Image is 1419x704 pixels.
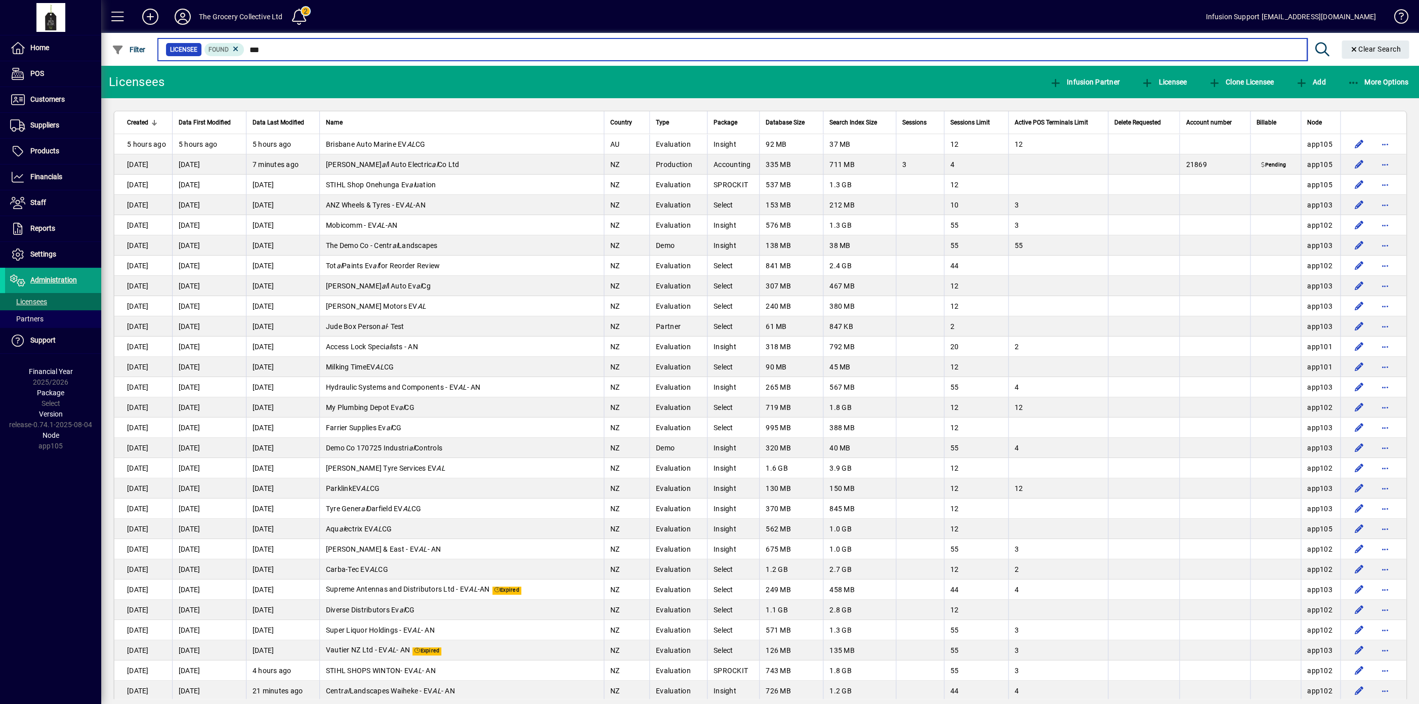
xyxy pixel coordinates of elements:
[30,147,59,155] span: Products
[604,256,649,276] td: NZ
[1307,322,1332,330] span: app103.prod.infusionbusinesssoftware.com
[1351,582,1367,598] button: Edit
[5,35,101,61] a: Home
[1295,78,1325,86] span: Add
[1351,662,1367,679] button: Edit
[172,256,246,276] td: [DATE]
[1351,339,1367,355] button: Edit
[604,154,649,175] td: NZ
[114,235,172,256] td: [DATE]
[649,235,707,256] td: Demo
[326,201,426,209] span: ANZ Wheels & Tyres - EV -AN
[707,215,759,235] td: Insight
[326,262,440,270] span: Tot Paints Ev for Reorder Review
[944,235,1008,256] td: 55
[1386,2,1406,35] a: Knowledge Base
[114,377,172,397] td: [DATE]
[246,357,319,377] td: [DATE]
[759,235,823,256] td: 138 MB
[170,45,197,55] span: Licensee
[5,293,101,310] a: Licensees
[5,216,101,241] a: Reports
[246,296,319,316] td: [DATE]
[10,298,47,306] span: Licensees
[114,154,172,175] td: [DATE]
[759,337,823,357] td: 318 MB
[114,215,172,235] td: [DATE]
[246,256,319,276] td: [DATE]
[199,9,283,25] div: The Grocery Collective Ltd
[823,235,896,256] td: 38 MB
[1351,379,1367,395] button: Edit
[759,175,823,195] td: 537 MB
[1351,642,1367,658] button: Edit
[1377,156,1393,173] button: More options
[1351,318,1367,335] button: Edit
[179,117,231,128] span: Data First Modified
[649,134,707,154] td: Evaluation
[1377,582,1393,598] button: More options
[1307,282,1332,290] span: app103.prod.infusionbusinesssoftware.com
[823,276,896,296] td: 467 MB
[1008,195,1108,215] td: 3
[382,282,388,290] em: al
[707,154,759,175] td: Accounting
[1307,181,1332,189] span: app105.prod.infusionbusinesssoftware.com
[1377,136,1393,152] button: More options
[172,276,246,296] td: [DATE]
[1307,201,1332,209] span: app103.prod.infusionbusinesssoftware.com
[114,337,172,357] td: [DATE]
[326,322,404,330] span: Jude Box Person - Test
[5,310,101,327] a: Partners
[5,61,101,87] a: POS
[172,175,246,195] td: [DATE]
[30,69,44,77] span: POS
[944,215,1008,235] td: 55
[114,296,172,316] td: [DATE]
[759,296,823,316] td: 240 MB
[172,296,246,316] td: [DATE]
[382,160,388,169] em: al
[418,302,427,310] em: AL
[172,195,246,215] td: [DATE]
[375,363,384,371] em: AL
[179,117,240,128] div: Data First Modified
[656,117,669,128] span: Type
[416,282,422,290] em: al
[30,44,49,52] span: Home
[944,337,1008,357] td: 20
[714,117,737,128] span: Package
[407,140,416,148] em: AL
[1377,318,1393,335] button: More options
[326,160,460,169] span: [PERSON_NAME] l Auto Electric Co Ltd
[1377,642,1393,658] button: More options
[1015,117,1102,128] div: Active POS Terminals Limit
[1377,460,1393,476] button: More options
[944,195,1008,215] td: 10
[823,296,896,316] td: 380 MB
[377,221,386,229] em: AL
[649,256,707,276] td: Evaluation
[1351,278,1367,294] button: Edit
[326,343,418,351] span: Access Lock Speci ists - AN
[1377,298,1393,314] button: More options
[1351,460,1367,476] button: Edit
[114,256,172,276] td: [DATE]
[1186,117,1231,128] span: Account number
[1208,78,1274,86] span: Clone Licensee
[1377,359,1393,375] button: More options
[1351,298,1367,314] button: Edit
[246,175,319,195] td: [DATE]
[1377,278,1393,294] button: More options
[1351,541,1367,557] button: Edit
[326,181,436,189] span: STIHL Shop Onehunga Ev uation
[114,276,172,296] td: [DATE]
[253,117,313,128] div: Data Last Modified
[1351,197,1367,213] button: Edit
[1377,561,1393,577] button: More options
[5,190,101,216] a: Staff
[1377,399,1393,416] button: More options
[604,235,649,256] td: NZ
[649,276,707,296] td: Evaluation
[823,357,896,377] td: 45 MB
